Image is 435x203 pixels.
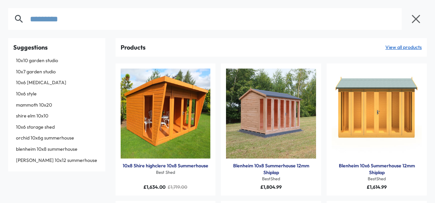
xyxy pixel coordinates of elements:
span: £1,614.99 [367,184,387,190]
span: £1,634.00 [143,184,166,190]
a: View all products [385,44,422,51]
a: [PERSON_NAME] 10x12 summerhouse [13,155,100,166]
a: Products: Blenheim 10x8 Summerhouse 12mm Shiplap [226,69,316,159]
a: 10x7 garden studio [13,67,100,77]
a: mammoth 10x20 [13,100,100,110]
a: Products: Blenheim 10x6 Summerhouse 12mm Shiplap [332,69,422,159]
a: 10x6 [MEDICAL_DATA] [13,78,100,88]
a: 10x8 Shire highclere 10x8 Summerhouse [123,163,208,169]
div: 10x8 Shire highclere 10x8 Summerhouse [121,163,211,169]
a: 10x6 style [13,89,100,99]
a: 10x10 garden studio [13,56,100,66]
div: Products [121,43,145,52]
div: Best Shed [121,169,211,176]
span: £1,804.99 [260,184,282,190]
a: 10x6 storage shed [13,122,100,132]
img: 10x8 Shire highclere 10x8 Summerhouse - Best Shed [121,69,211,159]
div: Suggestions [13,43,100,52]
div: BestShed [226,176,316,182]
a: shire elm 10x10 [13,111,100,121]
a: orchid 10x6g summerhouse [13,133,100,143]
a: Products: 10x8 Shire highclere 10x8 Summerhouse [121,69,211,159]
a: Blenheim 10x8 Summerhouse 12mm Shiplap [226,163,316,176]
div: BestShed [332,176,422,182]
span: £1,719.00 [168,184,187,190]
a: blenheim 10x8 summerhouse [13,144,100,154]
a: Blenheim 10x6 Summerhouse 12mm Shiplap [332,163,422,176]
